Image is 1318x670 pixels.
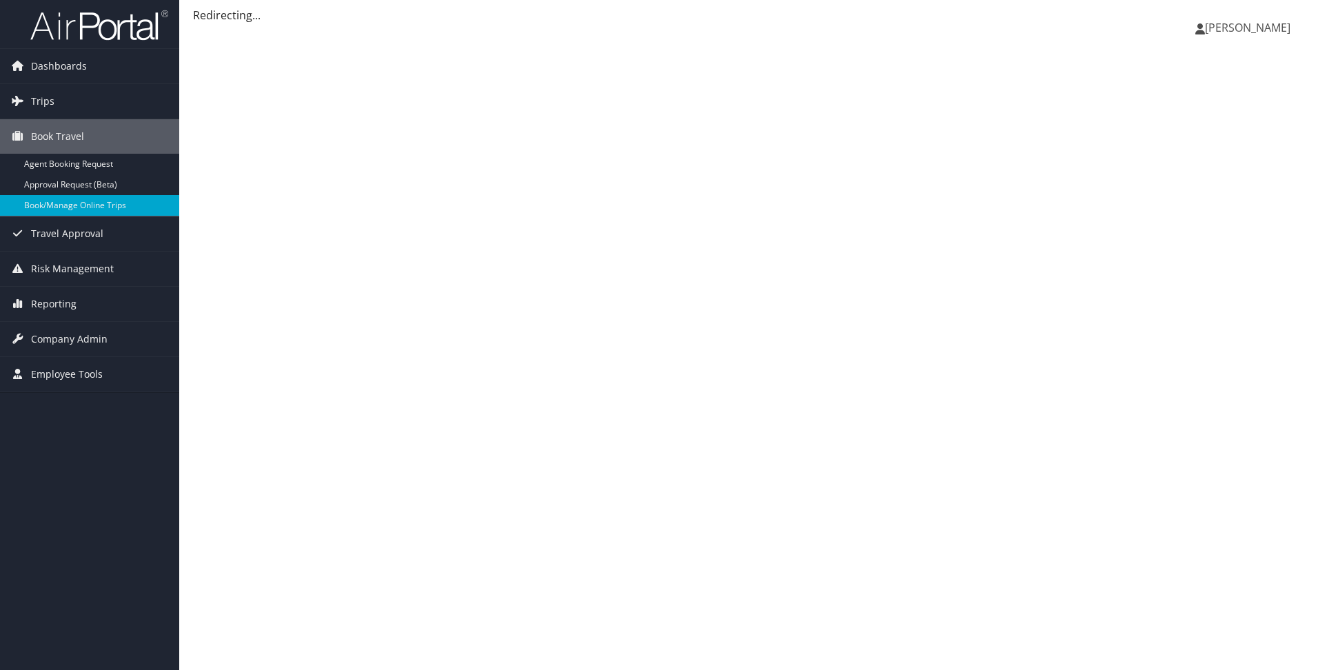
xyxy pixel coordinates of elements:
span: Employee Tools [31,357,103,392]
a: [PERSON_NAME] [1195,7,1304,48]
span: [PERSON_NAME] [1205,20,1290,35]
span: Book Travel [31,119,84,154]
span: Risk Management [31,252,114,286]
span: Reporting [31,287,77,321]
span: Dashboards [31,49,87,83]
span: Travel Approval [31,216,103,251]
div: Redirecting... [193,7,1304,23]
img: airportal-logo.png [30,9,168,41]
span: Trips [31,84,54,119]
span: Company Admin [31,322,108,356]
